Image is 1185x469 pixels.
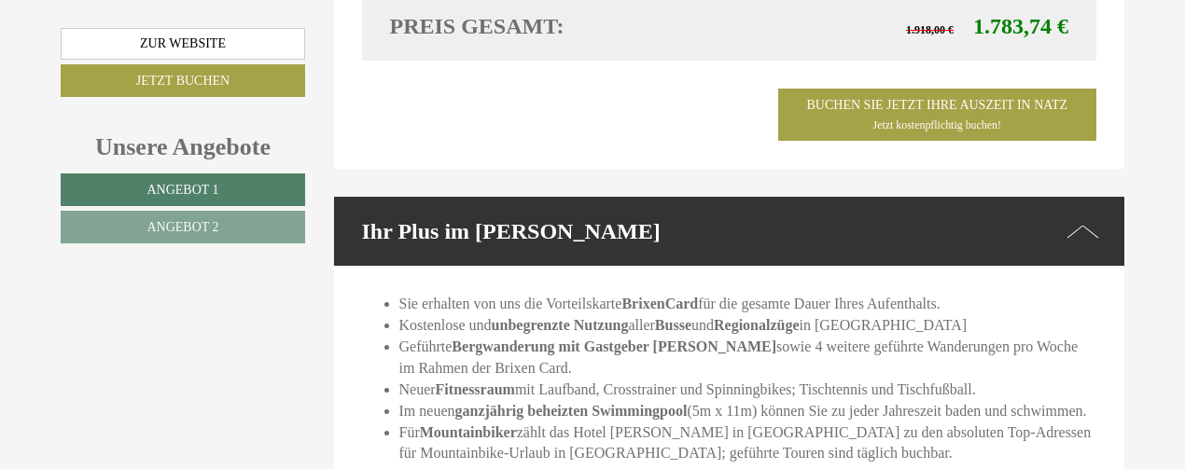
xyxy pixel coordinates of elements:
[146,220,218,234] span: Angebot 2
[492,317,629,333] strong: unbegrenzte Nutzung
[714,317,800,333] strong: Regionalzüge
[61,64,305,97] a: Jetzt buchen
[61,130,305,164] div: Unsere Angebote
[399,294,1097,315] li: Sie erhalten von uns die Vorteilskarte für die gesamte Dauer Ihres Aufenthalts.
[906,23,954,36] span: 1.918,00 €
[146,183,218,197] span: Angebot 1
[399,315,1097,337] li: Kostenlose und aller und in [GEOGRAPHIC_DATA]
[334,197,1125,266] div: Ihr Plus im [PERSON_NAME]
[376,10,730,42] div: Preis gesamt:
[973,14,1068,38] span: 1.783,74 €
[399,401,1097,422] li: Im neuen (5m x 11m) können Sie zu jeder Jahreszeit baden und schwimmen.
[454,403,687,419] strong: ganzjährig beheizten Swimmingpool
[436,381,515,397] strong: Fitnessraum
[61,28,305,60] a: Zur Website
[778,89,1096,141] a: Buchen Sie jetzt ihre Auszeit in NatzJetzt kostenpflichtig buchen!
[399,337,1097,379] li: Geführte sowie 4 weitere geführte Wanderungen pro Woche im Rahmen der Brixen Card.
[452,338,776,354] strong: Bergwanderung mit Gastgeber [PERSON_NAME]
[873,118,1001,131] span: Jetzt kostenpflichtig buchen!
[399,379,1097,401] li: Neuer mit Laufband, Crosstrainer und Spinningbikes; Tischtennis und Tischfußball.
[399,422,1097,465] li: Für zählt das Hotel [PERSON_NAME] in [GEOGRAPHIC_DATA] zu den absoluten Top-Adressen für Mountain...
[621,296,698,311] strong: BrixenCard
[655,317,691,333] strong: Busse
[420,424,517,440] strong: Mountainbiker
